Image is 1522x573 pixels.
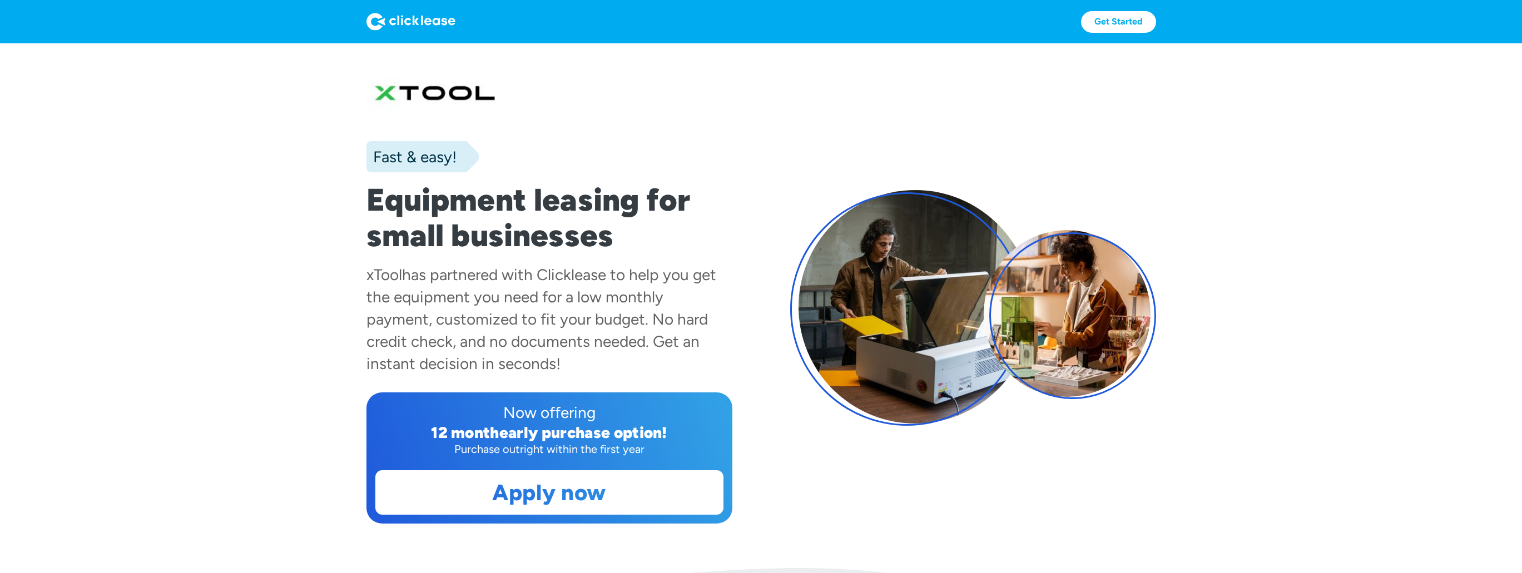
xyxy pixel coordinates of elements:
[1081,11,1156,33] a: Get Started
[376,471,723,514] a: Apply now
[366,146,457,168] div: Fast & easy!
[375,401,723,423] div: Now offering
[499,423,667,442] div: early purchase option!
[431,423,499,442] div: 12 month
[366,182,732,253] h1: Equipment leasing for small businesses
[375,441,723,457] div: Purchase outright within the first year
[366,265,716,373] div: has partnered with Clicklease to help you get the equipment you need for a low monthly payment, c...
[366,265,402,284] div: xTool
[366,13,455,31] img: Logo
